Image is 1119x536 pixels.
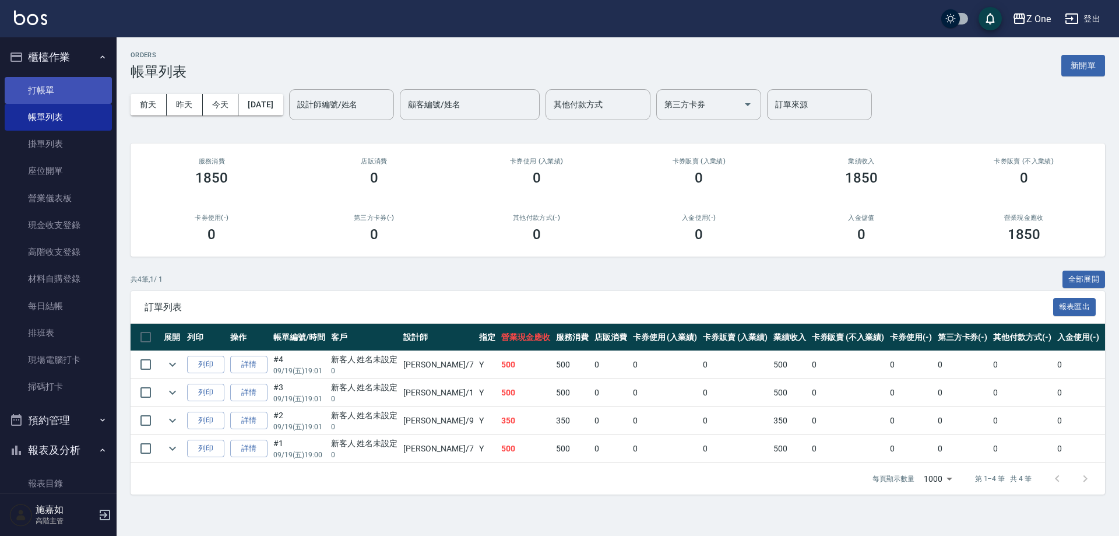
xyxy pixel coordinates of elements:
[187,356,224,374] button: 列印
[770,435,809,463] td: 500
[887,435,935,463] td: 0
[5,320,112,346] a: 排班表
[738,95,757,114] button: Open
[328,324,401,351] th: 客戶
[476,351,498,379] td: Y
[36,504,95,516] h5: 施嘉如
[700,379,770,407] td: 0
[695,170,703,186] h3: 0
[887,324,935,351] th: 卡券使用(-)
[770,351,809,379] td: 500
[1020,170,1028,186] h3: 0
[990,435,1054,463] td: 0
[5,157,112,184] a: 座位開單
[809,324,887,351] th: 卡券販賣 (不入業績)
[935,435,991,463] td: 0
[975,474,1032,484] p: 第 1–4 筆 共 4 筆
[331,353,398,366] div: 新客人 姓名未設定
[164,412,181,429] button: expand row
[227,324,270,351] th: 操作
[5,405,112,436] button: 預約管理
[956,157,1091,165] h2: 卡券販賣 (不入業績)
[273,422,325,432] p: 09/19 (五) 19:01
[498,351,553,379] td: 500
[131,51,186,59] h2: ORDERS
[238,94,283,115] button: [DATE]
[131,94,167,115] button: 前天
[979,7,1002,30] button: save
[36,516,95,526] p: 高階主管
[887,407,935,435] td: 0
[700,324,770,351] th: 卡券販賣 (入業績)
[935,379,991,407] td: 0
[5,346,112,373] a: 現場電腦打卡
[203,94,239,115] button: 今天
[553,379,592,407] td: 500
[632,214,766,222] h2: 入金使用(-)
[919,463,956,495] div: 1000
[5,42,112,72] button: 櫃檯作業
[161,324,184,351] th: 展開
[592,435,630,463] td: 0
[331,381,398,394] div: 新客人 姓名未設定
[533,170,541,186] h3: 0
[887,379,935,407] td: 0
[592,407,630,435] td: 0
[230,356,268,374] a: 詳情
[592,379,630,407] td: 0
[476,324,498,351] th: 指定
[770,324,809,351] th: 業績收入
[630,435,701,463] td: 0
[1061,55,1105,76] button: 新開單
[5,77,112,104] a: 打帳單
[1054,324,1102,351] th: 入金使用(-)
[270,435,328,463] td: #1
[469,157,604,165] h2: 卡券使用 (入業績)
[270,324,328,351] th: 帳單編號/時間
[553,351,592,379] td: 500
[145,157,279,165] h3: 服務消費
[370,170,378,186] h3: 0
[5,293,112,320] a: 每日結帳
[187,384,224,402] button: 列印
[700,351,770,379] td: 0
[794,157,929,165] h2: 業績收入
[1008,7,1055,31] button: Z One
[400,407,476,435] td: [PERSON_NAME] /9
[230,384,268,402] a: 詳情
[476,379,498,407] td: Y
[273,394,325,404] p: 09/19 (五) 19:01
[935,351,991,379] td: 0
[887,351,935,379] td: 0
[1054,379,1102,407] td: 0
[400,379,476,407] td: [PERSON_NAME] /1
[164,384,181,401] button: expand row
[1053,301,1096,312] a: 報表匯出
[5,435,112,465] button: 報表及分析
[270,379,328,407] td: #3
[400,435,476,463] td: [PERSON_NAME] /7
[331,409,398,422] div: 新客人 姓名未設定
[990,407,1054,435] td: 0
[630,351,701,379] td: 0
[331,422,398,432] p: 0
[695,226,703,243] h3: 0
[5,212,112,239] a: 現金收支登錄
[5,373,112,400] a: 掃碼打卡
[553,435,592,463] td: 500
[1026,12,1051,26] div: Z One
[592,351,630,379] td: 0
[273,450,325,460] p: 09/19 (五) 19:00
[207,226,216,243] h3: 0
[990,351,1054,379] td: 0
[872,474,914,484] p: 每頁顯示數量
[935,324,991,351] th: 第三方卡券(-)
[809,379,887,407] td: 0
[370,226,378,243] h3: 0
[592,324,630,351] th: 店販消費
[131,64,186,80] h3: 帳單列表
[700,407,770,435] td: 0
[230,440,268,458] a: 詳情
[5,104,112,131] a: 帳單列表
[184,324,227,351] th: 列印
